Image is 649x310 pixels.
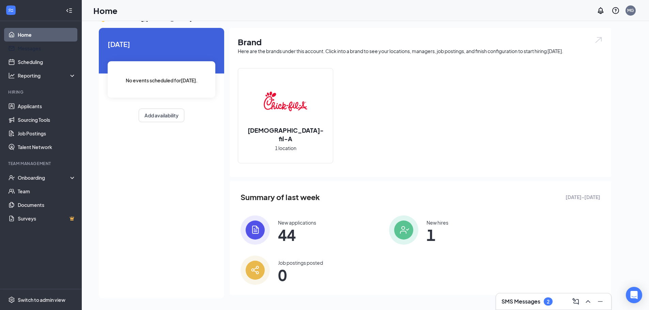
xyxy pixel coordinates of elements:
div: Job postings posted [278,259,323,266]
svg: Settings [8,296,15,303]
svg: UserCheck [8,174,15,181]
div: 2 [547,299,550,305]
a: Documents [18,198,76,212]
h3: SMS Messages [501,298,540,305]
div: MG [627,7,634,13]
span: 44 [278,229,316,241]
a: Talent Network [18,140,76,154]
button: Add availability [139,109,184,122]
button: ComposeMessage [570,296,581,307]
img: Chick-fil-A [264,80,307,123]
svg: QuestionInfo [612,6,620,15]
h1: Home [93,5,118,16]
a: Sourcing Tools [18,113,76,127]
a: Job Postings [18,127,76,140]
h2: [DEMOGRAPHIC_DATA]-fil-A [238,126,333,143]
a: Scheduling [18,55,76,69]
span: 0 [278,269,323,281]
svg: Notifications [597,6,605,15]
div: New hires [427,219,448,226]
span: [DATE] - [DATE] [566,193,600,201]
div: New applications [278,219,316,226]
button: ChevronUp [583,296,593,307]
svg: ChevronUp [584,297,592,306]
div: Open Intercom Messenger [626,287,642,303]
a: Messages [18,42,76,55]
svg: ComposeMessage [572,297,580,306]
div: Onboarding [18,174,70,181]
span: 1 [427,229,448,241]
svg: Collapse [66,7,73,14]
div: Reporting [18,72,76,79]
img: icon [389,215,418,245]
div: Team Management [8,161,75,166]
span: No events scheduled for [DATE] . [126,77,198,84]
img: icon [241,256,270,285]
h1: Brand [238,36,603,48]
a: Applicants [18,99,76,113]
div: Switch to admin view [18,296,65,303]
a: Team [18,184,76,198]
div: Here are the brands under this account. Click into a brand to see your locations, managers, job p... [238,48,603,54]
svg: Minimize [596,297,604,306]
span: Summary of last week [241,191,320,203]
div: Hiring [8,89,75,95]
span: 1 location [275,144,296,152]
span: [DATE] [108,39,215,49]
button: Minimize [595,296,606,307]
svg: WorkstreamLogo [7,7,14,14]
svg: Analysis [8,72,15,79]
img: open.6027fd2a22e1237b5b06.svg [594,36,603,44]
a: SurveysCrown [18,212,76,225]
img: icon [241,215,270,245]
a: Home [18,28,76,42]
